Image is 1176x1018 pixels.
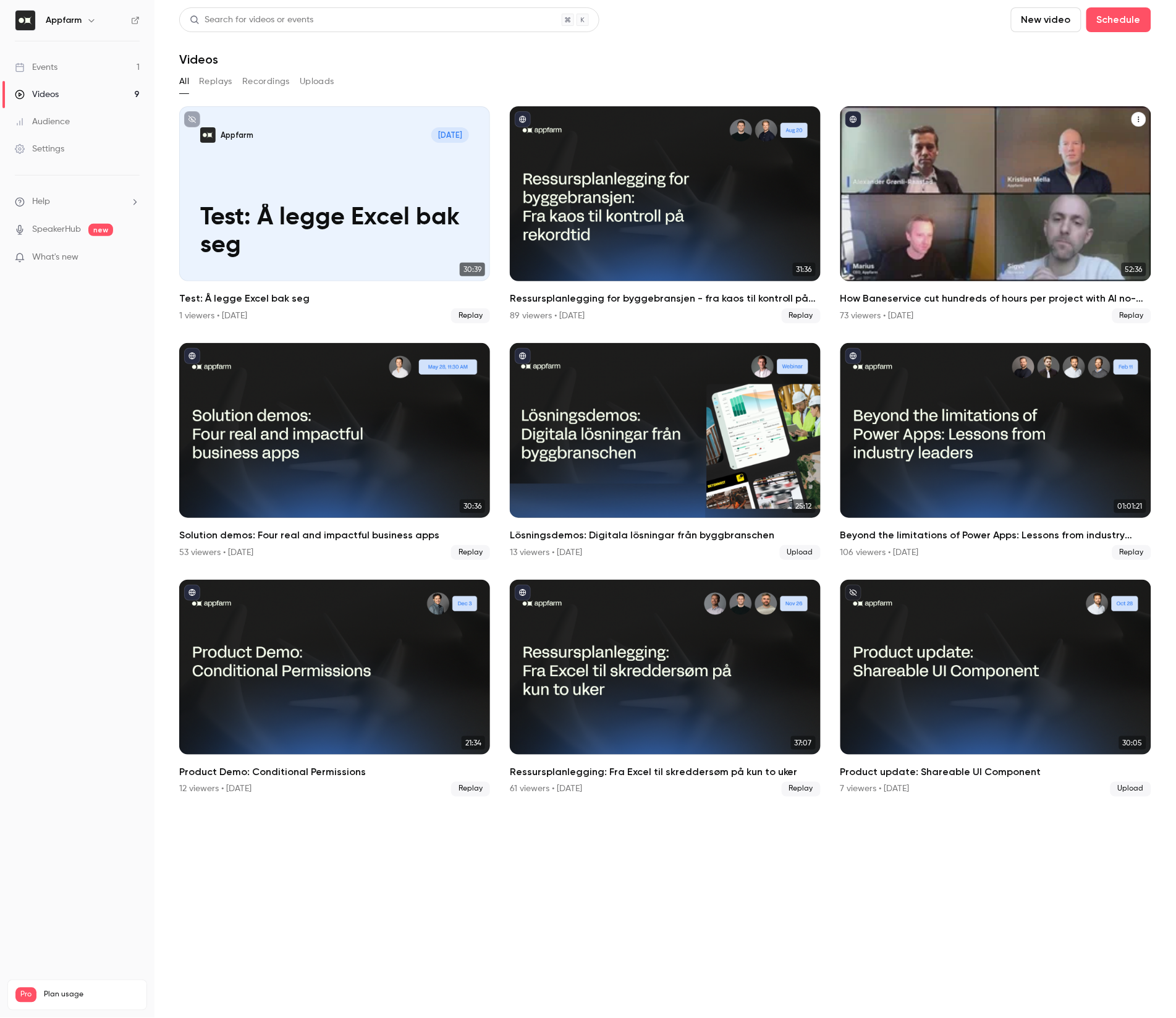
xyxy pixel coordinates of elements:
span: 21:34 [462,736,485,750]
span: Replay [782,782,821,797]
h2: How Baneservice cut hundreds of hours per project with AI no-code solution [840,291,1151,306]
a: 21:34Product Demo: Conditional Permissions12 viewers • [DATE]Replay [179,580,490,797]
span: 30:39 [460,263,485,276]
a: SpeakerHub [32,223,81,236]
li: Beyond the limitations of Power Apps: Lessons from industry leaders [840,343,1151,560]
div: Search for videos or events [190,14,313,27]
span: Upload [1110,782,1151,797]
button: published [515,585,531,601]
span: new [88,224,113,236]
span: Replay [451,308,490,323]
button: published [184,348,200,364]
button: unpublished [845,585,861,601]
button: Schedule [1086,7,1151,32]
span: What's new [32,251,78,264]
li: Ressursplanlegging for byggebransjen - fra kaos til kontroll på rekordtid [510,106,821,323]
p: Appfarm [221,130,253,140]
div: Settings [15,143,64,155]
h2: Lösningsdemos: Digitala lösningar från byggbranschen [510,528,821,543]
button: Uploads [300,72,334,91]
img: Appfarm [15,11,35,30]
h6: Appfarm [46,14,82,27]
h2: Solution demos: Four real and impactful business apps [179,528,490,543]
h2: Product update: Shareable UI Component [840,765,1151,779]
button: Replays [199,72,232,91]
span: Replay [1112,308,1151,323]
div: 13 viewers • [DATE] [510,546,582,559]
button: Recordings [242,72,290,91]
div: 1 viewers • [DATE] [179,310,247,322]
div: 73 viewers • [DATE] [840,310,914,322]
button: published [845,348,861,364]
div: 61 viewers • [DATE] [510,783,582,795]
h2: Product Demo: Conditional Permissions [179,765,490,779]
div: 53 viewers • [DATE] [179,546,253,559]
span: Replay [1112,545,1151,560]
button: published [515,111,531,127]
div: Videos [15,88,59,101]
h2: Test: Å legge Excel bak seg [179,291,490,306]
span: [DATE] [431,127,469,143]
h2: Ressursplanlegging: Fra Excel til skreddersøm på kun to uker [510,765,821,779]
li: How Baneservice cut hundreds of hours per project with AI no-code solution [840,106,1151,323]
div: Audience [15,116,70,128]
li: Lösningsdemos: Digitala lösningar från byggbranschen [510,343,821,560]
div: 106 viewers • [DATE] [840,546,919,559]
a: 01:01:21Beyond the limitations of Power Apps: Lessons from industry leaders106 viewers • [DATE]Re... [840,343,1151,560]
a: Test: Å legge Excel bak segAppfarm[DATE]Test: Å legge Excel bak seg30:39Test: Å legge Excel bak s... [179,106,490,323]
span: Replay [451,782,490,797]
section: Videos [179,7,1151,1011]
span: 01:01:21 [1114,499,1146,513]
li: Ressursplanlegging: Fra Excel til skreddersøm på kun to uker [510,580,821,797]
span: Replay [451,545,490,560]
button: published [515,348,531,364]
h1: Videos [179,52,218,67]
span: Help [32,195,50,208]
div: 12 viewers • [DATE] [179,783,252,795]
h2: Beyond the limitations of Power Apps: Lessons from industry leaders [840,528,1151,543]
button: All [179,72,189,91]
li: Product Demo: Conditional Permissions [179,580,490,797]
a: 25:12Lösningsdemos: Digitala lösningar från byggbranschen13 viewers • [DATE]Upload [510,343,821,560]
button: unpublished [184,111,200,127]
span: 31:36 [793,263,816,276]
span: 25:12 [792,499,816,513]
button: published [184,585,200,601]
li: Test: Å legge Excel bak seg [179,106,490,323]
span: 30:05 [1119,736,1146,750]
div: Events [15,61,57,74]
span: Pro [15,988,36,1003]
p: Test: Å legge Excel bak seg [200,204,469,260]
button: published [845,111,861,127]
h2: Ressursplanlegging for byggebransjen - fra kaos til kontroll på rekordtid [510,291,821,306]
li: Solution demos: Four real and impactful business apps [179,343,490,560]
span: Upload [780,545,821,560]
li: Product update: Shareable UI Component [840,580,1151,797]
div: 89 viewers • [DATE] [510,310,585,322]
a: 52:36How Baneservice cut hundreds of hours per project with AI no-code solution73 viewers • [DATE... [840,106,1151,323]
a: 30:05Product update: Shareable UI Component7 viewers • [DATE]Upload [840,580,1151,797]
img: Test: Å legge Excel bak seg [200,127,216,143]
a: 31:36Ressursplanlegging for byggebransjen - fra kaos til kontroll på rekordtid89 viewers • [DATE]... [510,106,821,323]
span: Plan usage [44,990,139,1000]
span: 52:36 [1122,263,1146,276]
ul: Videos [179,106,1151,797]
a: 30:36Solution demos: Four real and impactful business apps53 viewers • [DATE]Replay [179,343,490,560]
iframe: Noticeable Trigger [125,252,140,263]
a: 37:07Ressursplanlegging: Fra Excel til skreddersøm på kun to uker61 viewers • [DATE]Replay [510,580,821,797]
span: 30:36 [460,499,485,513]
span: 37:07 [791,736,816,750]
button: New video [1011,7,1081,32]
li: help-dropdown-opener [15,195,140,208]
div: 7 viewers • [DATE] [840,783,910,795]
span: Replay [782,308,821,323]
